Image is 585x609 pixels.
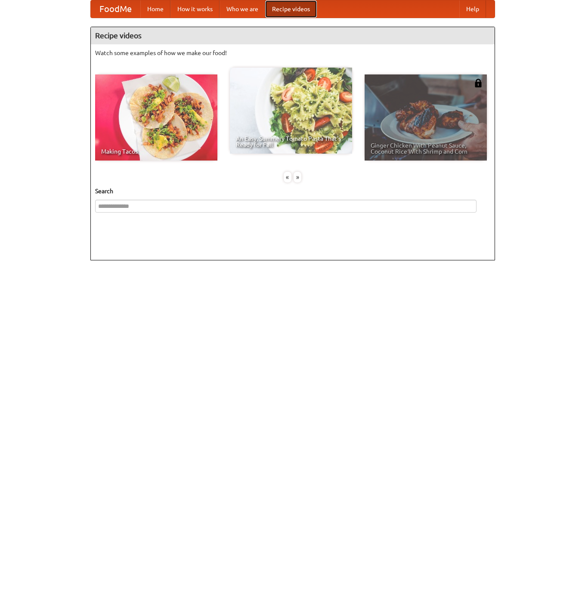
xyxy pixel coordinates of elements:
span: An Easy, Summery Tomato Pasta That's Ready for Fall [236,136,346,148]
a: An Easy, Summery Tomato Pasta That's Ready for Fall [230,68,352,154]
div: » [294,172,301,182]
a: Help [459,0,486,18]
a: Making Tacos [95,74,217,161]
a: Who we are [220,0,265,18]
a: Recipe videos [265,0,317,18]
a: FoodMe [91,0,140,18]
a: How it works [170,0,220,18]
span: Making Tacos [101,148,211,155]
a: Home [140,0,170,18]
h5: Search [95,187,490,195]
div: « [284,172,291,182]
h4: Recipe videos [91,27,495,44]
img: 483408.png [474,79,483,87]
p: Watch some examples of how we make our food! [95,49,490,57]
